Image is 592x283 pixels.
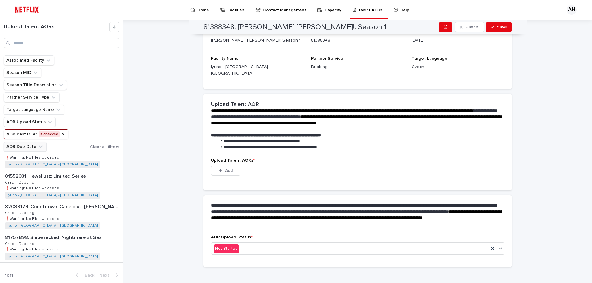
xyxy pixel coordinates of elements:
[7,254,98,259] a: Iyuno - [GEOGRAPHIC_DATA] - [GEOGRAPHIC_DATA]
[412,64,504,70] p: Czech
[4,129,68,139] button: AOR Past Due?
[497,25,507,29] span: Save
[211,64,304,77] p: Iyuno - [GEOGRAPHIC_DATA] - [GEOGRAPHIC_DATA]
[12,4,42,16] img: ifQbXi3ZQGMSEF7WDB7W
[4,117,56,127] button: AOR Upload Status
[211,37,304,44] p: [PERSON_NAME] [PERSON_NAME]!: Season 1
[4,38,119,48] input: Search
[5,154,60,160] p: ❗️Warning: No Files Uploaded
[311,37,404,44] p: 81388348
[5,179,35,185] p: Czech - Dubbing
[4,105,64,115] button: Target Language Name
[211,235,253,239] span: AOR Upload Status
[203,23,387,32] h2: 81388348: [PERSON_NAME] [PERSON_NAME]!: Season 1
[7,193,98,197] a: Iyuno - [GEOGRAPHIC_DATA] - [GEOGRAPHIC_DATA]
[465,25,479,29] span: Cancel
[211,158,255,163] span: Upload Talent AORs
[90,145,119,149] span: Clear all filters
[486,22,512,32] button: Save
[97,273,123,278] button: Next
[412,56,447,61] span: Target Language
[81,273,94,277] span: Back
[211,101,259,108] h2: Upload Talent AOR
[5,233,103,241] p: 81757898: Shipwrecked: Nightmare at Sea
[4,55,54,65] button: Associated Facility
[7,224,98,228] a: Iyuno - [GEOGRAPHIC_DATA] - [GEOGRAPHIC_DATA]
[311,56,343,61] span: Partner Service
[99,273,113,277] span: Next
[5,210,35,215] p: Czech - Dubbing
[5,185,60,190] p: ❗️Warning: No Files Uploaded
[5,203,122,210] p: 82088179: Countdown: Canelo vs. Crawford: Season 1
[4,24,109,30] h1: Upload Talent AORs
[4,142,47,152] button: AOR Due Date
[5,246,60,252] p: ❗️Warning: No Files Uploaded
[567,5,577,15] div: AH
[211,56,239,61] span: Facility Name
[5,241,35,246] p: Czech - Dubbing
[214,244,239,253] div: Not Started
[5,172,87,179] p: 81552031: Heweliusz: Limited Series
[211,166,240,176] button: Add
[225,168,233,173] span: Add
[4,92,60,102] button: Partner Service Type
[455,22,484,32] button: Cancel
[412,37,504,44] p: [DATE]
[5,216,60,221] p: ❗️Warning: No Files Uploaded
[4,68,41,78] button: Season MID
[71,273,97,278] button: Back
[7,162,98,167] a: Iyuno - [GEOGRAPHIC_DATA] - [GEOGRAPHIC_DATA]
[88,142,119,152] button: Clear all filters
[4,80,67,90] button: Season Title Description
[311,64,404,70] p: Dubbing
